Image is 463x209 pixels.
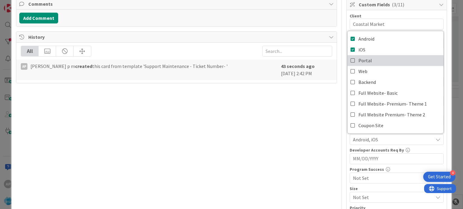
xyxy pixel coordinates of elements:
span: Full Website Premium- Theme 2 [358,110,425,119]
span: Android, iOS [353,136,433,143]
div: All [21,46,39,56]
a: Coupon Site [348,120,443,131]
span: iOS [358,45,365,54]
a: Portal [348,55,443,66]
span: Android [358,34,374,43]
span: Not Set [353,193,430,201]
span: Portal [358,56,372,65]
span: Coupon Site [358,121,383,130]
div: 4 [450,170,455,176]
a: Android [348,33,443,44]
div: Developer Accounts Req By [350,148,444,152]
input: MM/DD/YYYY [353,154,440,164]
span: Web [358,67,367,76]
b: created [75,63,92,69]
span: History [28,33,326,41]
a: Full Website- Basic [348,88,443,98]
div: Open Get Started checklist, remaining modules: 4 [423,172,455,182]
a: iOS [348,44,443,55]
span: Support [13,1,27,8]
a: Backend [348,77,443,88]
span: ( 3/11 ) [392,2,404,8]
button: Add Comment [19,13,58,23]
span: Full Website- Premium- Theme 1 [358,99,427,108]
span: Custom Fields [359,1,436,8]
span: [PERSON_NAME] p m this card from template 'Support Maintenance - Ticket Number- ' [30,63,228,70]
label: Client [350,13,361,19]
a: Full Website Premium- Theme 2 [348,109,443,120]
span: Backend [358,78,376,87]
div: Get Started [428,174,451,180]
span: Comments [28,0,326,8]
a: Full Website- Premium- Theme 1 [348,98,443,109]
span: Full Website- Basic [358,88,398,97]
div: Ap [21,63,27,70]
b: 43 seconds ago [281,63,315,69]
span: Not Set [353,174,433,182]
div: Program Success [350,167,444,171]
input: Search... [262,46,332,57]
a: Web [348,66,443,77]
div: [DATE] 2:42 PM [281,63,332,77]
div: Size [350,186,444,191]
